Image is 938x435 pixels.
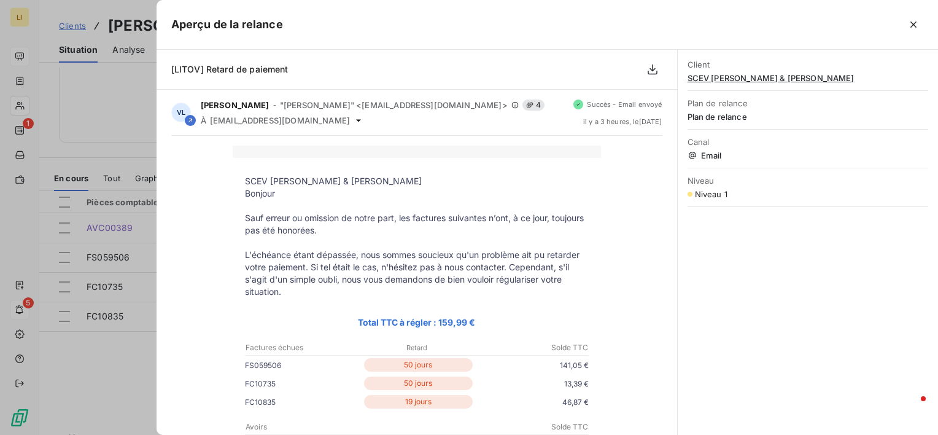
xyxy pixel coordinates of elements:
[695,189,727,199] span: Niveau 1
[245,315,589,329] p: Total TTC à régler : 159,99 €
[688,73,928,83] span: SCEV [PERSON_NAME] & [PERSON_NAME]
[475,342,588,353] p: Solde TTC
[171,64,289,74] span: [LITOV] Retard de paiement
[360,342,473,353] p: Retard
[171,103,191,122] div: VL
[688,151,928,160] span: Email
[688,60,928,69] span: Client
[245,212,589,237] p: Sauf erreur ou omission de notre part, les factures suivantes n’ont, à ce jour, toujours pas été ...
[896,393,926,423] iframe: Intercom live chat
[245,396,362,409] p: FC10835
[210,116,350,125] span: [EMAIL_ADDRESS][DOMAIN_NAME]
[364,377,473,390] p: 50 jours
[475,359,589,372] p: 141,05 €
[246,342,359,353] p: Factures échues
[688,112,928,122] span: Plan de relance
[245,377,362,390] p: FC10735
[171,16,283,33] h5: Aperçu de la relance
[522,100,545,111] span: 4
[364,358,473,372] p: 50 jours
[475,396,589,409] p: 46,87 €
[201,116,206,125] span: À
[583,118,662,125] span: il y a 3 heures , le [DATE]
[245,249,589,298] p: L'échéance étant dépassée, nous sommes soucieux qu'un problème ait pu retarder votre paiement. Si...
[273,101,276,109] span: -
[688,137,928,147] span: Canal
[688,98,928,108] span: Plan de relance
[280,100,508,110] span: "[PERSON_NAME]" <[EMAIL_ADDRESS][DOMAIN_NAME]>
[201,100,269,110] span: [PERSON_NAME]
[475,377,589,390] p: 13,39 €
[245,175,589,187] p: SCEV [PERSON_NAME] & [PERSON_NAME]
[245,187,589,200] p: Bonjour
[475,421,588,433] p: Solde TTC
[245,359,362,372] p: FS059506
[364,395,473,409] p: 19 jours
[688,176,928,186] span: Niveau
[246,421,359,433] p: Avoirs
[587,101,662,108] span: Succès - Email envoyé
